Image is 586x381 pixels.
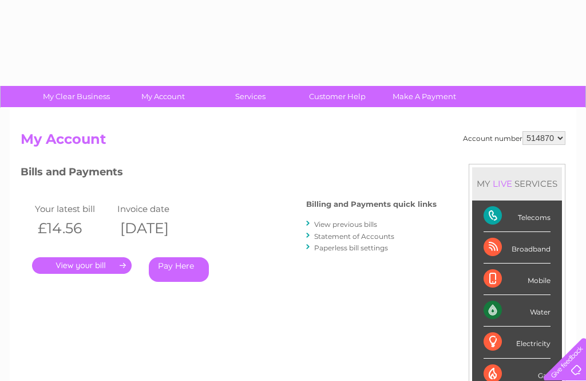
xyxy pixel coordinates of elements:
a: My Account [116,86,211,107]
a: Paperless bill settings [314,243,388,252]
div: Electricity [484,327,551,358]
td: Invoice date [114,201,197,217]
div: Mobile [484,264,551,295]
h4: Billing and Payments quick links [306,200,437,209]
div: Account number [463,131,565,145]
a: . [32,257,132,274]
div: Broadband [484,232,551,264]
a: View previous bills [314,220,377,229]
div: MY SERVICES [472,167,562,200]
div: LIVE [490,178,514,189]
a: Statement of Accounts [314,232,394,241]
h3: Bills and Payments [21,164,437,184]
td: Your latest bill [32,201,114,217]
a: Make A Payment [377,86,472,107]
a: Customer Help [290,86,385,107]
div: Telecoms [484,201,551,232]
a: Pay Here [149,257,209,282]
div: Water [484,295,551,327]
th: [DATE] [114,217,197,240]
a: Services [203,86,298,107]
th: £14.56 [32,217,114,240]
a: My Clear Business [29,86,124,107]
h2: My Account [21,131,565,153]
